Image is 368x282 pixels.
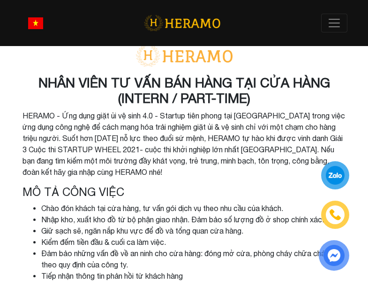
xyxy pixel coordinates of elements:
a: phone-icon [322,202,348,227]
li: Nhập kho, xuất kho đồ từ bộ phận giao nhận. Đảm bảo số lượng đồ ở shop chính xác. [41,214,346,225]
li: Tiếp nhận thông tin phản hồi từ khách hàng [41,270,346,282]
p: HERAMO - Ứng dụng giặt ủi vệ sinh 4.0 - Startup tiên phong tại [GEOGRAPHIC_DATA] trong việc ứng d... [23,110,346,178]
li: Đảm bảo những vấn đề về an ninh cho cửa hàng: đóng mở cửa, phòng cháy chữa cháy,... theo quy định... [41,248,346,270]
img: logo-with-text.png [133,45,236,67]
img: phone-icon [330,210,340,220]
li: Kiểm đếm tiền đầu & cuối ca làm việc. [41,236,346,248]
img: vn-flag.png [28,17,43,29]
img: logo [144,14,220,33]
li: Giữ sạch sẽ, ngăn nắp khu vực để đồ và tổng quan cửa hàng. [41,225,346,236]
h3: NHÂN VIÊN TƯ VẤN BÁN HÀNG TẠI CỬA HÀNG (INTERN / PART-TIME) [23,75,346,106]
li: Chào đón khách tại cửa hàng, tư vấn gói dịch vụ theo nhu cầu của khách. [41,203,346,214]
h4: Mô tả công việc [23,185,346,199]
